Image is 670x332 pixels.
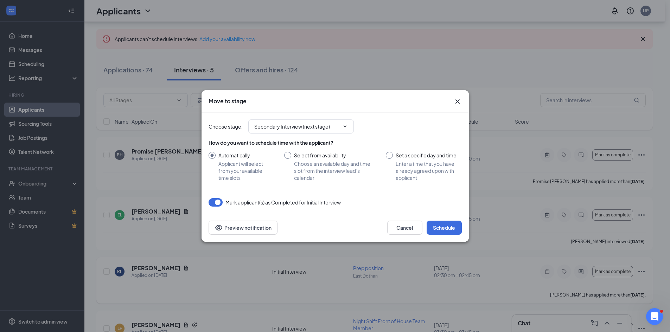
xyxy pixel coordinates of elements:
button: Cancel [387,221,422,235]
button: Schedule [427,221,462,235]
span: Choose stage : [209,123,243,130]
h3: Move to stage [209,97,247,105]
iframe: Intercom live chat [646,308,663,325]
button: Preview notificationEye [209,221,277,235]
button: Close [453,97,462,106]
div: How do you want to schedule time with the applicant? [209,139,462,146]
span: Mark applicant(s) as Completed for Initial Interview [225,198,341,207]
svg: Eye [215,223,223,232]
svg: ChevronDown [342,124,348,129]
svg: Cross [453,97,462,106]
